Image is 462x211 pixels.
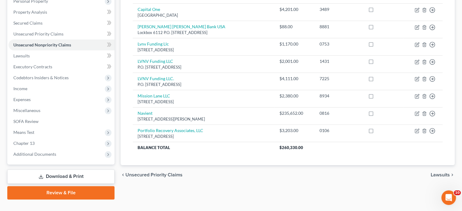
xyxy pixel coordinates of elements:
div: [STREET_ADDRESS] [138,99,269,105]
span: Income [13,86,27,91]
div: [STREET_ADDRESS] [138,47,269,53]
div: 0816 [320,110,358,116]
a: Executory Contracts [9,61,115,72]
th: Balance Total [133,142,274,153]
a: [PERSON_NAME] [PERSON_NAME] Bank USA [138,24,225,29]
span: Unsecured Priority Claims [125,172,183,177]
div: 7225 [320,76,358,82]
span: Property Analysis [13,9,47,15]
span: Additional Documents [13,151,56,157]
a: Unsecured Nonpriority Claims [9,39,115,50]
a: Download & Print [7,169,115,184]
a: Property Analysis [9,7,115,18]
button: chevron_left Unsecured Priority Claims [121,172,183,177]
div: 0753 [320,41,358,47]
div: $4,111.00 [279,76,310,82]
span: Miscellaneous [13,108,40,113]
i: chevron_left [121,172,125,177]
div: 8881 [320,24,358,30]
a: Capital One [138,7,160,12]
a: Lawsuits [9,50,115,61]
div: [GEOGRAPHIC_DATA] [138,12,269,18]
span: Unsecured Priority Claims [13,31,63,36]
a: SOFA Review [9,116,115,127]
a: Mission Lane LLC [138,93,170,98]
div: 0106 [320,128,358,134]
span: Means Test [13,130,34,135]
a: Portfolio Recovery Associates, LLC [138,128,203,133]
a: Navient [138,111,152,116]
a: Unsecured Priority Claims [9,29,115,39]
div: P.O. [STREET_ADDRESS] [138,82,269,87]
a: Review & File [7,186,115,199]
a: Lvnv Funding Llc [138,41,169,46]
span: Lawsuits [431,172,450,177]
div: [STREET_ADDRESS][PERSON_NAME] [138,116,269,122]
a: Secured Claims [9,18,115,29]
span: Secured Claims [13,20,43,26]
span: Expenses [13,97,31,102]
span: Codebtors Insiders & Notices [13,75,69,80]
iframe: Intercom live chat [441,190,456,205]
button: Lawsuits chevron_right [431,172,455,177]
div: $88.00 [279,24,310,30]
div: $2,001.00 [279,58,310,64]
span: Chapter 13 [13,141,35,146]
span: SOFA Review [13,119,39,124]
i: chevron_right [450,172,455,177]
span: Lawsuits [13,53,30,58]
span: $260,330.00 [279,145,303,150]
div: [STREET_ADDRESS] [138,134,269,139]
div: $1,170.00 [279,41,310,47]
span: Unsecured Nonpriority Claims [13,42,71,47]
div: $3,203.00 [279,128,310,134]
div: $4,201.00 [279,6,310,12]
a: LVNV Funding LLC. [138,76,174,81]
a: LVNV Funding LLC [138,59,173,64]
div: 3489 [320,6,358,12]
span: 10 [454,190,461,195]
div: $235,652.00 [279,110,310,116]
div: Lockbox 6112 P.O. [STREET_ADDRESS] [138,30,269,36]
div: 1431 [320,58,358,64]
div: 8934 [320,93,358,99]
div: P.O. [STREET_ADDRESS] [138,64,269,70]
div: $2,380.00 [279,93,310,99]
span: Executory Contracts [13,64,52,69]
